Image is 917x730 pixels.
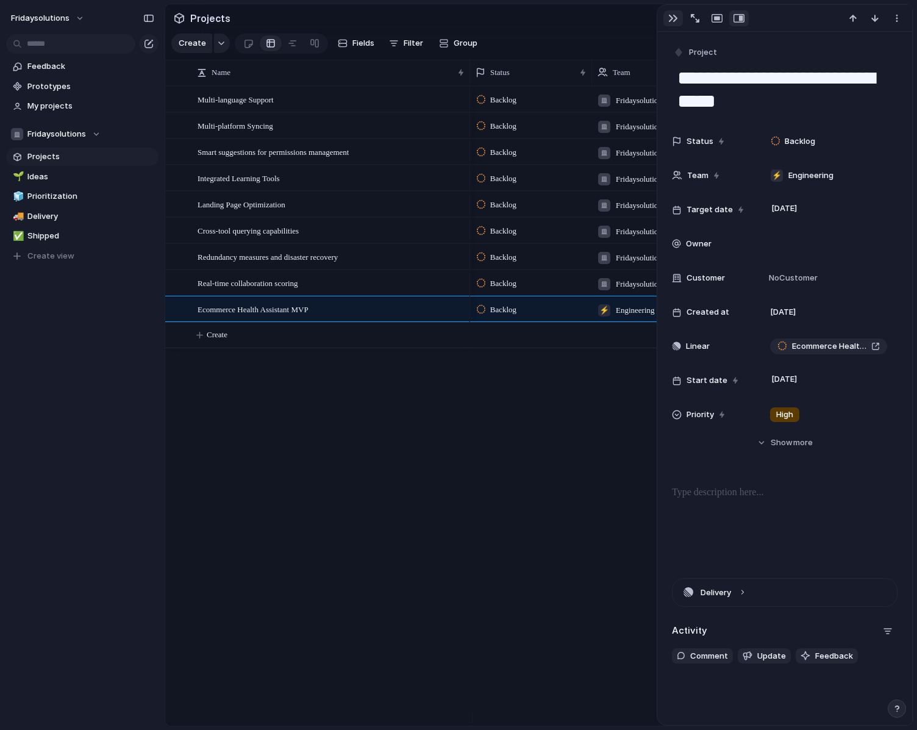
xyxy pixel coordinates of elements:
[686,238,712,250] span: Owner
[179,37,206,49] span: Create
[686,340,710,352] span: Linear
[616,199,665,212] span: Fridaysolutions
[171,34,212,53] button: Create
[490,66,510,79] span: Status
[616,252,665,264] span: Fridaysolutions
[770,306,796,318] span: [DATE]
[768,372,801,387] span: [DATE]
[198,197,285,211] span: Landing Page Optimization
[6,187,159,206] a: 🧊Prioritization
[672,648,733,664] button: Comment
[687,204,733,216] span: Target date
[672,624,707,638] h2: Activity
[616,95,665,107] span: Fridaysolutions
[6,97,159,115] a: My projects
[11,171,23,183] button: 🌱
[27,100,154,112] span: My projects
[11,12,70,24] span: fridaysolutions
[198,92,274,106] span: Multi-language Support
[13,190,21,204] div: 🧊
[27,190,154,202] span: Prioritization
[454,37,477,49] span: Group
[433,34,483,53] button: Group
[6,148,159,166] a: Projects
[687,272,725,284] span: Customer
[671,44,721,62] button: Project
[384,34,428,53] button: Filter
[687,374,727,387] span: Start date
[11,190,23,202] button: 🧊
[616,121,665,133] span: Fridaysolutions
[738,648,791,664] button: Update
[598,304,610,317] div: ⚡
[5,9,91,28] button: fridaysolutions
[198,223,299,237] span: Cross-tool querying capabilities
[687,409,714,421] span: Priority
[771,170,783,182] div: ⚡
[793,437,813,449] span: more
[6,227,159,245] a: ✅Shipped
[198,249,338,263] span: Redundancy measures and disaster recovery
[616,147,665,159] span: Fridaysolutions
[490,173,516,185] span: Backlog
[333,34,379,53] button: Fields
[27,230,154,242] span: Shipped
[198,118,273,132] span: Multi-platform Syncing
[13,209,21,223] div: 🚚
[689,46,717,59] span: Project
[490,304,516,316] span: Backlog
[212,66,230,79] span: Name
[27,151,154,163] span: Projects
[13,229,21,243] div: ✅
[6,207,159,226] a: 🚚Delivery
[27,250,74,262] span: Create view
[788,170,833,182] span: Engineering
[613,66,630,79] span: Team
[198,302,309,316] span: Ecommerce Health Assistant MVP
[673,579,897,606] button: Delivery
[27,128,86,140] span: Fridaysolutions
[11,210,23,223] button: 🚚
[672,432,897,454] button: Showmore
[765,272,818,284] span: No Customer
[770,338,887,354] a: Ecommerce Health Assistant MVP
[616,278,665,290] span: Fridaysolutions
[616,173,665,185] span: Fridaysolutions
[490,94,516,106] span: Backlog
[404,37,423,49] span: Filter
[490,251,516,263] span: Backlog
[6,125,159,143] button: Fridaysolutions
[198,145,349,159] span: Smart suggestions for permissions management
[6,57,159,76] a: Feedback
[198,276,298,290] span: Real-time collaboration scoring
[792,340,866,352] span: Ecommerce Health Assistant MVP
[27,81,154,93] span: Prototypes
[616,226,665,238] span: Fridaysolutions
[11,230,23,242] button: ✅
[815,650,853,662] span: Feedback
[207,329,227,341] span: Create
[27,210,154,223] span: Delivery
[490,146,516,159] span: Backlog
[690,650,728,662] span: Comment
[687,170,708,182] span: Team
[27,60,154,73] span: Feedback
[198,171,280,185] span: Integrated Learning Tools
[776,409,793,421] span: High
[490,225,516,237] span: Backlog
[490,199,516,211] span: Backlog
[687,306,729,318] span: Created at
[757,650,786,662] span: Update
[771,437,793,449] span: Show
[352,37,374,49] span: Fields
[6,77,159,96] a: Prototypes
[6,168,159,186] a: 🌱Ideas
[796,648,858,664] button: Feedback
[490,120,516,132] span: Backlog
[768,201,801,216] span: [DATE]
[785,135,815,148] span: Backlog
[13,170,21,184] div: 🌱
